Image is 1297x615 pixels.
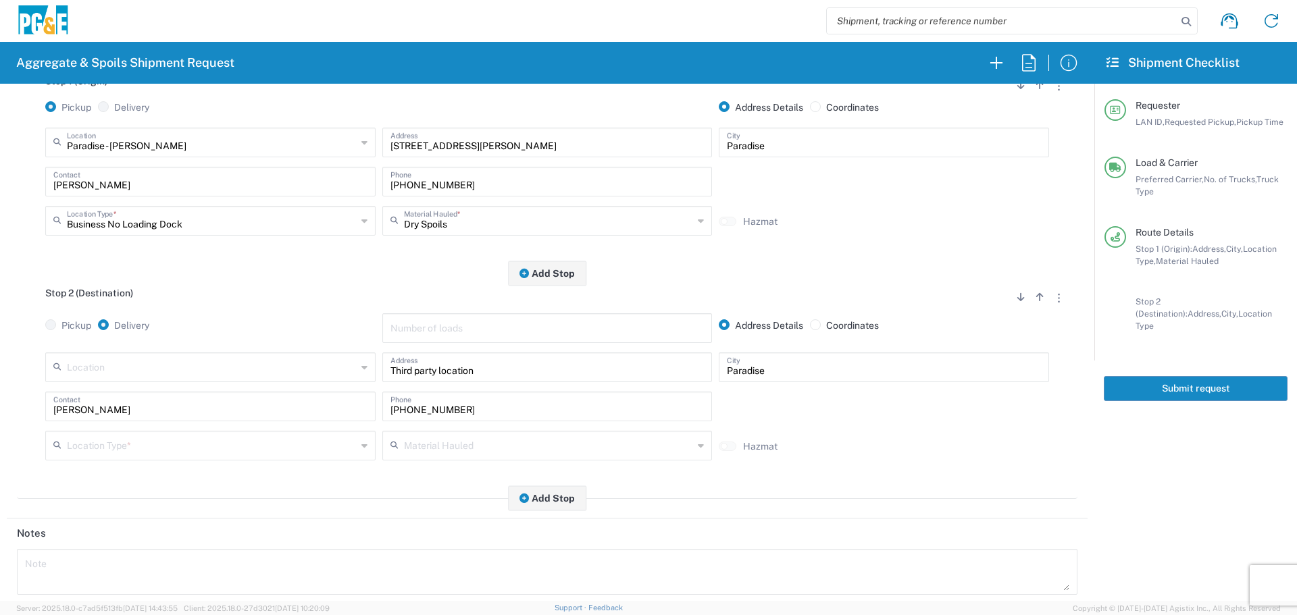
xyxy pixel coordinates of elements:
h2: Aggregate & Spoils Shipment Request [16,55,234,71]
label: Address Details [719,101,803,113]
label: Address Details [719,319,803,331]
span: Copyright © [DATE]-[DATE] Agistix Inc., All Rights Reserved [1073,602,1281,614]
span: Requester [1136,100,1180,111]
label: Hazmat [743,215,778,228]
label: Hazmat [743,440,778,452]
span: Stop 1 (Origin): [1136,244,1192,254]
span: [DATE] 14:43:55 [123,604,178,612]
label: Coordinates [810,101,879,113]
span: Preferred Carrier, [1136,174,1204,184]
span: Stop 2 (Destination): [1136,296,1188,319]
span: Client: 2025.18.0-27d3021 [184,604,330,612]
span: No. of Trucks, [1204,174,1256,184]
a: Support [555,604,588,612]
span: Server: 2025.18.0-c7ad5f513fb [16,604,178,612]
span: Stop 2 (Destination) [45,288,133,298]
button: Submit request [1104,376,1288,401]
span: Route Details [1136,227,1194,238]
span: Material Hauled [1156,256,1219,266]
span: Pickup Time [1236,117,1283,127]
img: pge [16,5,70,37]
span: [DATE] 10:20:09 [275,604,330,612]
input: Shipment, tracking or reference number [827,8,1177,34]
span: LAN ID, [1136,117,1165,127]
a: Feedback [588,604,623,612]
h2: Shipment Checklist [1107,55,1240,71]
span: Address, [1192,244,1226,254]
span: Address, [1188,309,1221,319]
span: Load & Carrier [1136,157,1198,168]
h2: Notes [17,527,46,540]
span: City, [1221,309,1238,319]
button: Add Stop [508,261,586,286]
span: Requested Pickup, [1165,117,1236,127]
span: City, [1226,244,1243,254]
button: Add Stop [508,485,586,510]
label: Coordinates [810,319,879,331]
